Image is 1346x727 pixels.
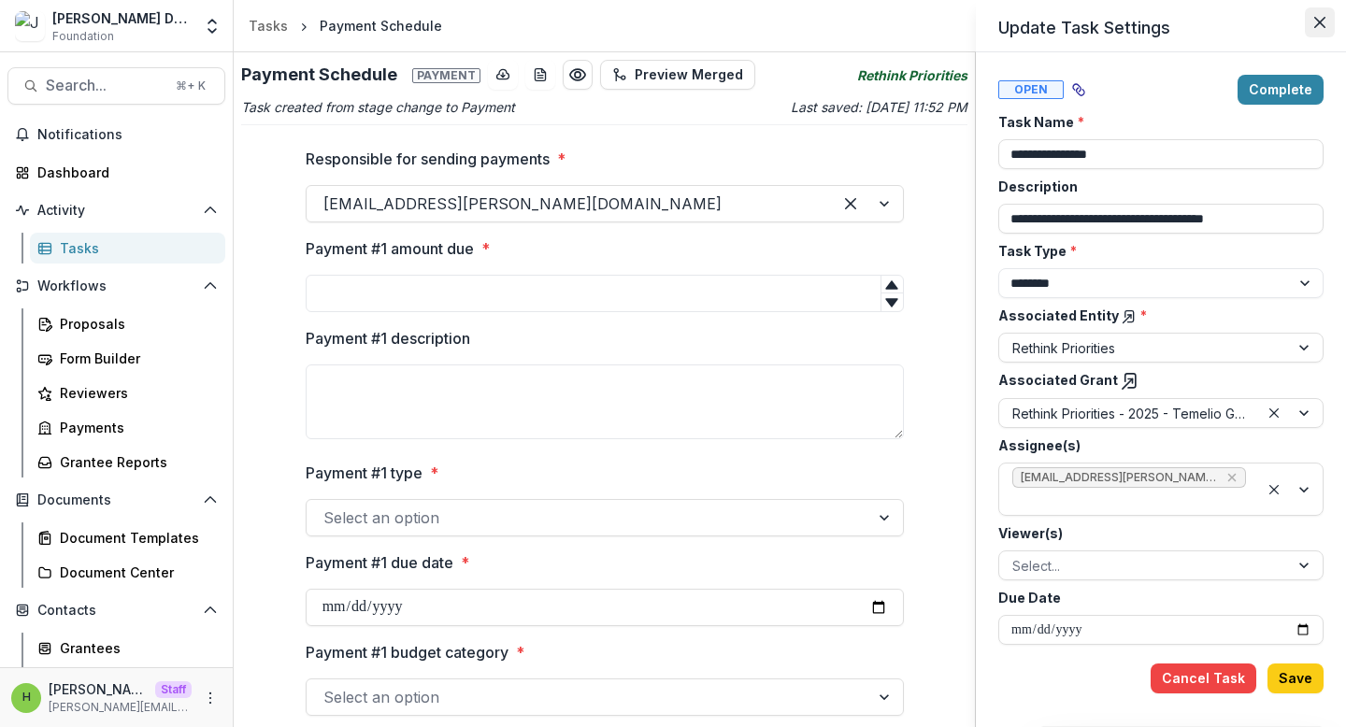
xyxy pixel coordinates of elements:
[1263,478,1285,501] div: Clear selected options
[1267,663,1324,693] button: Save
[998,177,1312,196] label: Description
[998,435,1312,455] label: Assignee(s)
[998,588,1312,607] label: Due Date
[998,370,1312,391] label: Associated Grant
[998,306,1312,325] label: Associated Entity
[1305,7,1335,37] button: Close
[998,80,1064,99] span: Open
[998,523,1312,543] label: Viewer(s)
[1151,663,1256,693] button: Cancel Task
[1238,75,1324,105] button: Complete
[1021,471,1219,484] span: [EMAIL_ADDRESS][PERSON_NAME][DOMAIN_NAME] <[DOMAIN_NAME][EMAIL_ADDRESS][PERSON_NAME][DOMAIN_NAME]...
[998,112,1312,132] label: Task Name
[998,241,1312,261] label: Task Type
[1263,402,1285,424] div: Clear selected options
[1064,75,1094,105] button: View dependent tasks
[1224,468,1239,487] div: Remove jonah.cohn@trytemelio.com <jonah.cohn@trytemelio.com> (jonah.cohn@trytemelio.com)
